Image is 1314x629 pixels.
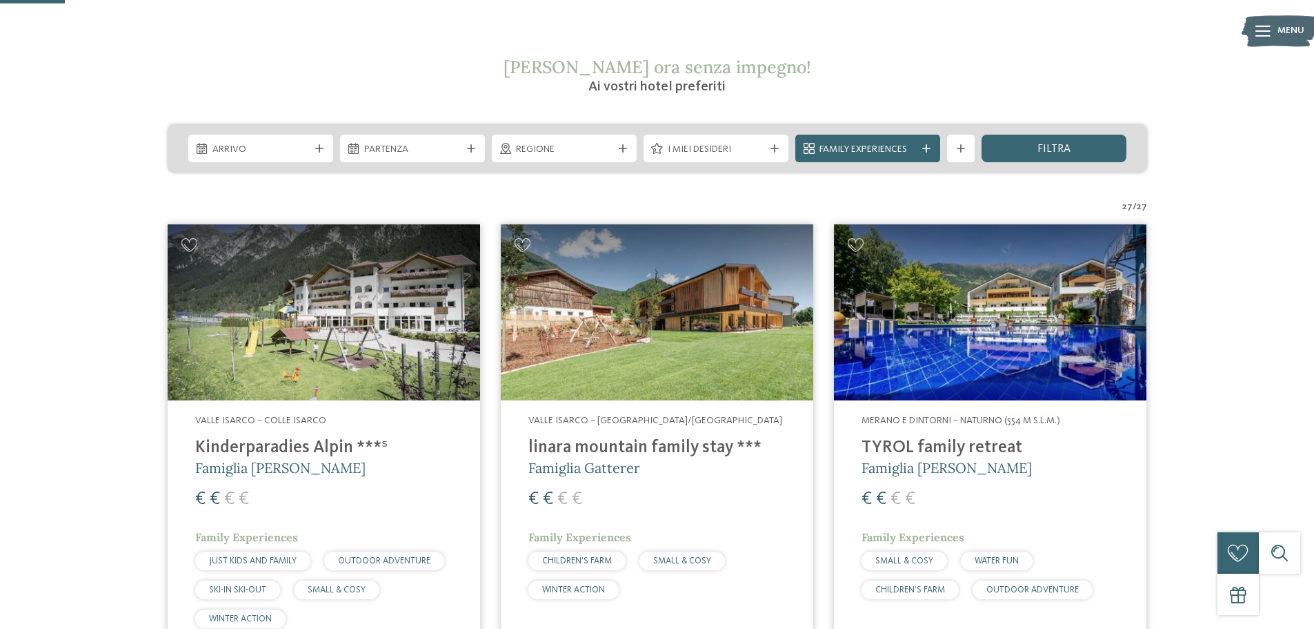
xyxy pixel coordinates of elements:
[819,143,916,157] span: Family Experiences
[543,490,553,508] span: €
[209,586,266,594] span: SKI-IN SKI-OUT
[1037,144,1071,155] span: filtra
[224,490,235,508] span: €
[875,586,945,594] span: CHILDREN’S FARM
[504,56,811,78] span: [PERSON_NAME] ora senza impegno!
[1137,200,1147,214] span: 27
[528,438,786,458] h4: linara mountain family stay ***
[195,530,298,544] span: Family Experiences
[542,586,605,594] span: WINTER ACTION
[986,586,1079,594] span: OUTDOOR ADVENTURE
[1133,200,1137,214] span: /
[364,143,461,157] span: Partenza
[195,490,206,508] span: €
[195,459,366,476] span: Famiglia [PERSON_NAME]
[862,459,1032,476] span: Famiglia [PERSON_NAME]
[1122,200,1133,214] span: 27
[653,557,711,565] span: SMALL & COSY
[210,490,220,508] span: €
[890,490,901,508] span: €
[528,530,631,544] span: Family Experiences
[528,459,640,476] span: Famiglia Gatterer
[975,557,1019,565] span: WATER FUN
[168,224,480,400] img: Kinderparadies Alpin ***ˢ
[209,557,297,565] span: JUST KIDS AND FAMILY
[195,416,326,425] span: Valle Isarco – Colle Isarco
[668,143,764,157] span: I miei desideri
[308,586,366,594] span: SMALL & COSY
[338,557,430,565] span: OUTDOOR ADVENTURE
[875,557,933,565] span: SMALL & COSY
[572,490,582,508] span: €
[876,490,886,508] span: €
[195,438,452,458] h4: Kinderparadies Alpin ***ˢ
[239,490,249,508] span: €
[516,143,613,157] span: Regione
[905,490,915,508] span: €
[528,416,782,425] span: Valle Isarco – [GEOGRAPHIC_DATA]/[GEOGRAPHIC_DATA]
[542,557,612,565] span: CHILDREN’S FARM
[501,224,813,400] img: Cercate un hotel per famiglie? Qui troverete solo i migliori!
[862,416,1060,425] span: Merano e dintorni – Naturno (554 m s.l.m.)
[862,530,964,544] span: Family Experiences
[834,224,1146,400] img: Familien Wellness Residence Tyrol ****
[588,80,726,94] span: Ai vostri hotel preferiti
[212,143,309,157] span: Arrivo
[209,615,272,623] span: WINTER ACTION
[528,490,539,508] span: €
[557,490,568,508] span: €
[862,438,1119,458] h4: TYROL family retreat
[862,490,872,508] span: €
